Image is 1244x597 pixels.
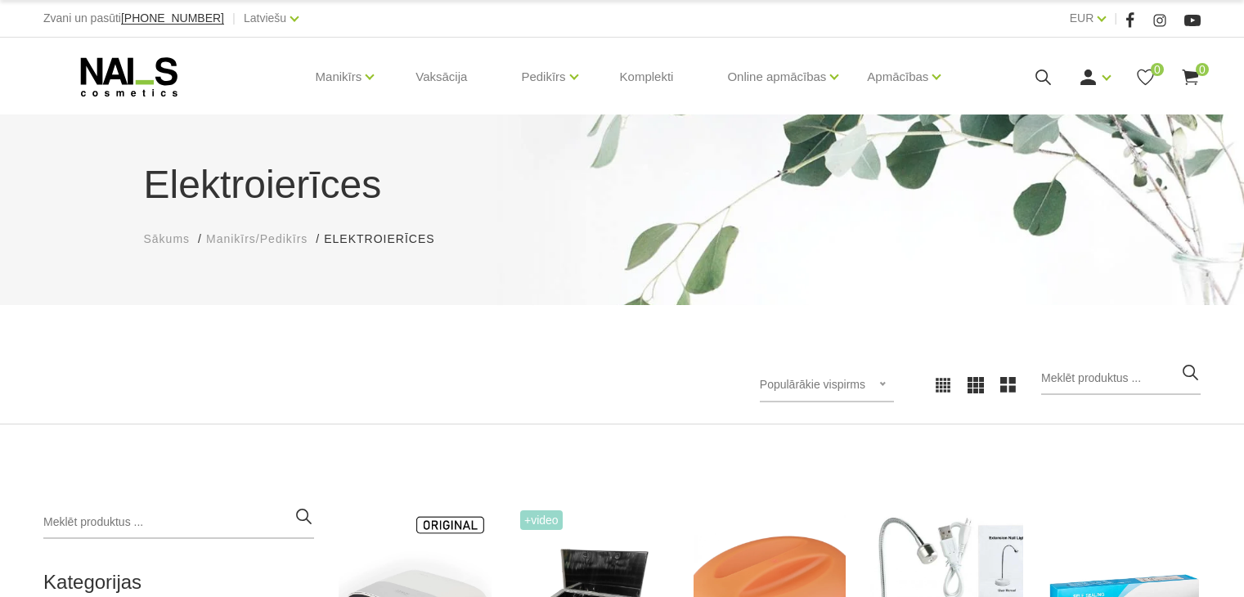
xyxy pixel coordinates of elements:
h2: Kategorijas [43,572,314,593]
span: | [1114,8,1117,29]
a: EUR [1070,8,1094,28]
span: 0 [1196,63,1209,76]
span: 0 [1151,63,1164,76]
h1: Elektroierīces [144,155,1101,214]
span: Manikīrs/Pedikīrs [206,232,308,245]
span: Sākums [144,232,191,245]
a: Apmācības [867,44,928,110]
a: [PHONE_NUMBER] [121,12,224,25]
a: 0 [1135,67,1156,88]
span: +Video [520,510,563,530]
a: Online apmācības [727,44,826,110]
span: | [232,8,236,29]
input: Meklēt produktus ... [43,506,314,539]
span: Populārākie vispirms [760,378,865,391]
a: 0 [1180,67,1201,88]
a: Vaksācija [402,38,480,116]
a: Sākums [144,231,191,248]
a: Komplekti [607,38,687,116]
a: Pedikīrs [521,44,565,110]
a: Manikīrs/Pedikīrs [206,231,308,248]
input: Meklēt produktus ... [1041,362,1201,395]
span: [PHONE_NUMBER] [121,11,224,25]
li: Elektroierīces [324,231,451,248]
a: Manikīrs [316,44,362,110]
div: Zvani un pasūti [43,8,224,29]
a: Latviešu [244,8,286,28]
